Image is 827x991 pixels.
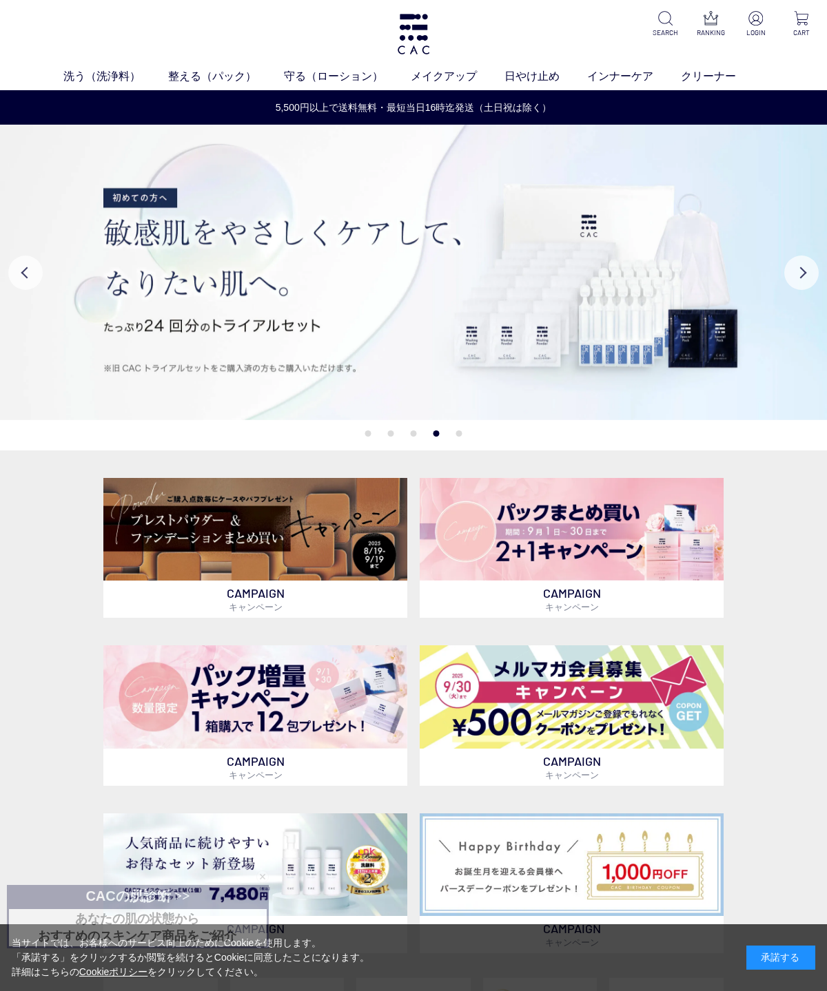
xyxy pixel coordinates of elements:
a: メイクアップ [411,68,504,85]
img: バースデークーポン [420,813,724,916]
img: メルマガ会員募集 [420,645,724,749]
a: クリーナー [681,68,764,85]
a: 洗う（洗浄料） [63,68,168,85]
a: SEARCH [651,11,680,38]
img: logo [396,14,431,54]
img: パック増量キャンペーン [103,645,407,749]
button: 1 of 5 [365,430,371,437]
p: CAMPAIGN [103,749,407,786]
p: CART [787,28,816,38]
button: Previous [8,255,43,290]
a: 守る（ローション） [284,68,411,85]
a: LOGIN [742,11,770,38]
a: メルマガ会員募集 メルマガ会員募集 CAMPAIGNキャンペーン [420,645,724,786]
a: ベースメイクキャンペーン ベースメイクキャンペーン CAMPAIGNキャンペーン [103,478,407,618]
a: 整える（パック） [168,68,284,85]
p: CAMPAIGN [103,581,407,618]
a: パック増量キャンペーン パック増量キャンペーン CAMPAIGNキャンペーン [103,645,407,786]
p: RANKING [696,28,725,38]
img: パックキャンペーン2+1 [420,478,724,581]
span: キャンペーン [229,601,283,612]
img: ベースメイクキャンペーン [103,478,407,581]
button: 5 of 5 [456,430,462,437]
a: 日やけ止め [504,68,587,85]
a: インナーケア [587,68,681,85]
a: 5,500円以上で送料無料・最短当日16時迄発送（土日祝は除く） [1,101,826,115]
img: フェイスウォッシュ＋レフィル2個セット [103,813,407,917]
button: Next [784,255,819,290]
p: CAMPAIGN [420,581,724,618]
button: 2 of 5 [388,430,394,437]
button: 4 of 5 [433,430,440,437]
p: LOGIN [742,28,770,38]
p: SEARCH [651,28,680,38]
a: バースデークーポン バースデークーポン CAMPAIGNキャンペーン [420,813,724,953]
a: CART [787,11,816,38]
div: 承諾する [746,946,815,970]
span: キャンペーン [229,769,283,780]
span: キャンペーン [545,601,599,612]
span: キャンペーン [545,769,599,780]
button: 3 of 5 [411,430,417,437]
a: RANKING [696,11,725,38]
div: 当サイトでは、お客様へのサービス向上のためにCookieを使用します。 「承諾する」をクリックするか閲覧を続けるとCookieに同意したことになります。 詳細はこちらの をクリックしてください。 [12,936,370,979]
a: パックキャンペーン2+1 パックキャンペーン2+1 CAMPAIGNキャンペーン [420,478,724,618]
a: フェイスウォッシュ＋レフィル2個セット フェイスウォッシュ＋レフィル2個セット CAMPAIGNキャンペーン [103,813,407,954]
a: Cookieポリシー [79,966,148,977]
p: CAMPAIGN [420,749,724,786]
p: CAMPAIGN [420,916,724,953]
